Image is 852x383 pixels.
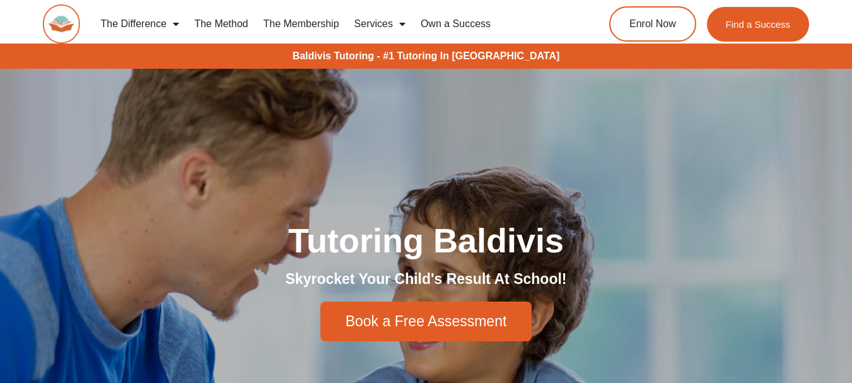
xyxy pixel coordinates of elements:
[187,9,255,38] a: The Method
[73,223,779,257] h1: Tutoring Baldivis
[347,9,413,38] a: Services
[320,302,532,341] a: Book a Free Assessment
[707,7,810,42] a: Find a Success
[93,9,187,38] a: The Difference
[629,19,676,29] span: Enrol Now
[413,9,498,38] a: Own a Success
[726,20,791,29] span: Find a Success
[256,9,347,38] a: The Membership
[93,9,565,38] nav: Menu
[73,270,779,289] h2: Skyrocket Your Child's Result At School!
[609,6,696,42] a: Enrol Now
[346,314,507,329] span: Book a Free Assessment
